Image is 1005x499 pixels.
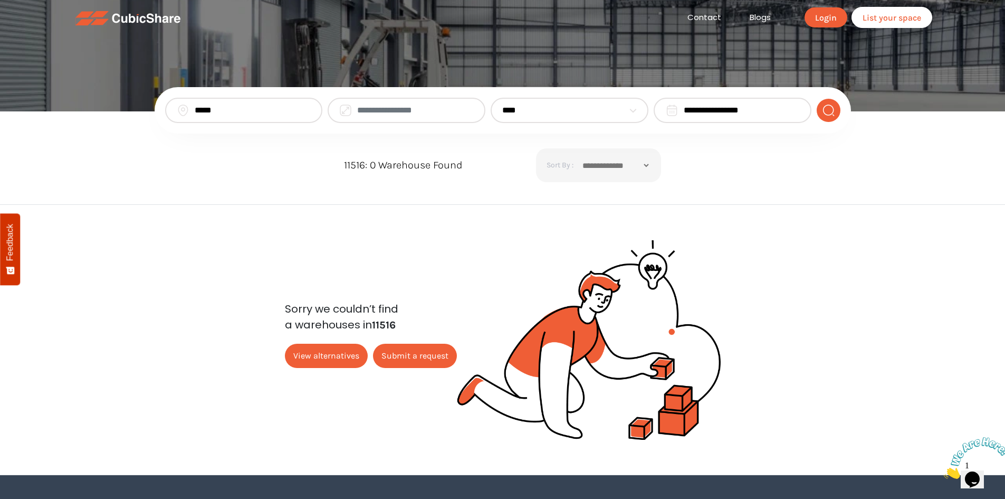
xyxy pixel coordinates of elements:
[373,344,457,368] a: Submit a request
[940,433,1005,483] iframe: chat widget
[851,7,932,28] a: List your space
[4,4,70,46] img: Chat attention grabber
[285,301,457,333] p: Sorry we couldn’t find a warehouses in
[285,344,368,368] a: View alternatives
[547,159,573,172] span: sort by :
[805,7,847,27] a: Login
[177,104,189,117] img: location.png
[4,4,8,13] span: 1
[457,240,721,440] img: warehouse-not-found.png
[735,12,785,24] a: Blogs
[339,104,352,117] img: space field icon
[665,104,678,117] img: calendar.png
[372,319,396,331] span: 11516
[5,224,15,261] span: Feedback
[673,12,735,24] a: Contact
[344,157,463,173] label: 11516: 0 Warehouse Found
[822,104,835,117] img: search-normal.png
